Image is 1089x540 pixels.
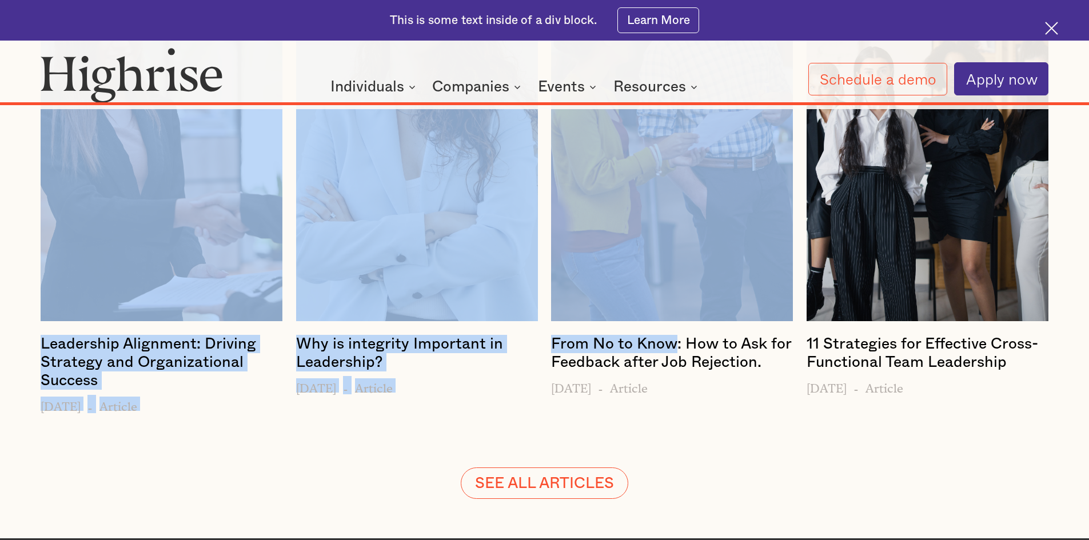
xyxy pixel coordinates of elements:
[807,376,847,394] h6: [DATE]
[296,376,336,394] h6: [DATE]
[551,376,591,394] h6: [DATE]
[853,376,859,394] h6: -
[330,80,419,94] div: Individuals
[41,335,282,390] h4: Leadership Alignment: Driving Strategy and Organizational Success
[538,80,600,94] div: Events
[613,80,701,94] div: Resources
[865,376,903,394] h6: Article
[461,467,628,499] a: SEE ALL ARTICLES
[954,62,1048,95] a: Apply now
[343,376,348,394] h6: -
[41,47,222,102] img: Highrise logo
[538,80,585,94] div: Events
[598,376,603,394] h6: -
[551,335,793,371] h4: From No to Know: How to Ask for Feedback after Job Rejection.
[41,395,81,413] h6: [DATE]
[355,376,393,394] h6: Article
[87,395,93,413] h6: -
[432,80,509,94] div: Companies
[617,7,699,33] a: Learn More
[390,13,597,29] div: This is some text inside of a div block.
[41,335,282,394] a: Leadership Alignment: Driving Strategy and Organizational Success
[808,63,948,95] a: Schedule a demo
[296,335,538,376] a: Why is integrity Important in Leadership?
[610,376,648,394] h6: Article
[807,335,1048,371] h4: 11 Strategies for Effective Cross-Functional Team Leadership
[807,335,1048,376] a: 11 Strategies for Effective Cross-Functional Team Leadership
[613,80,686,94] div: Resources
[296,335,538,371] h4: Why is integrity Important in Leadership?
[1045,22,1058,35] img: Cross icon
[99,395,137,413] h6: Article
[551,335,793,376] a: From No to Know: How to Ask for Feedback after Job Rejection.
[432,80,524,94] div: Companies
[330,80,404,94] div: Individuals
